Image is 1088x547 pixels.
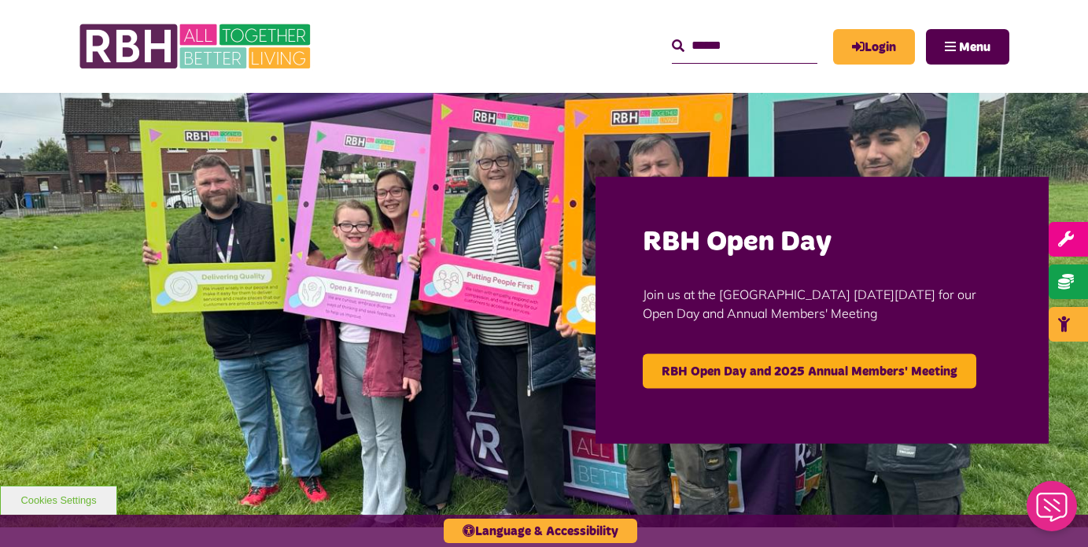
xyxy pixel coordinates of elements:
[444,519,637,543] button: Language & Accessibility
[1017,476,1088,547] iframe: Netcall Web Assistant for live chat
[833,29,915,65] a: MyRBH
[79,16,315,77] img: RBH
[643,261,1001,346] p: Join us at the [GEOGRAPHIC_DATA] [DATE][DATE] for our Open Day and Annual Members' Meeting
[643,224,1001,261] h2: RBH Open Day
[959,41,990,54] span: Menu
[643,354,976,389] a: RBH Open Day and 2025 Annual Members' Meeting
[672,29,817,63] input: Search
[926,29,1009,65] button: Navigation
